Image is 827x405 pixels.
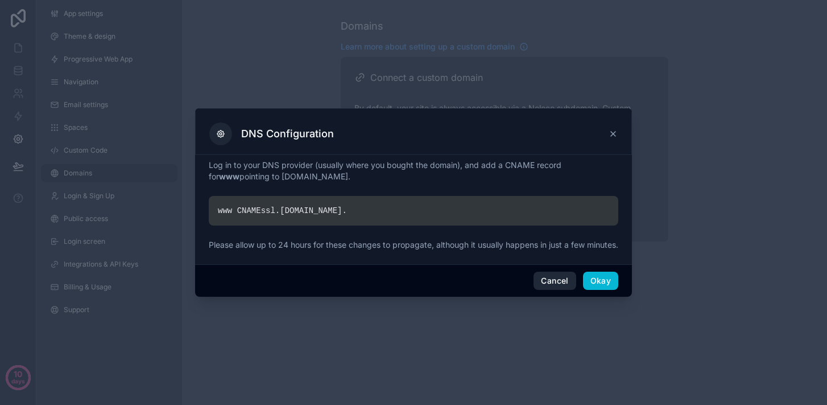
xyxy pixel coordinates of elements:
[534,272,576,290] button: Cancel
[241,127,334,141] h3: DNS Configuration
[219,171,239,181] strong: www
[209,196,618,226] div: www CNAME ssl. [DOMAIN_NAME] .
[583,272,618,290] button: Okay
[209,159,618,182] p: Log in to your DNS provider (usually where you bought the domain), and add a CNAME record for poi...
[209,239,618,251] p: Please allow up to 24 hours for these changes to propagate, although it usually happens in just a...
